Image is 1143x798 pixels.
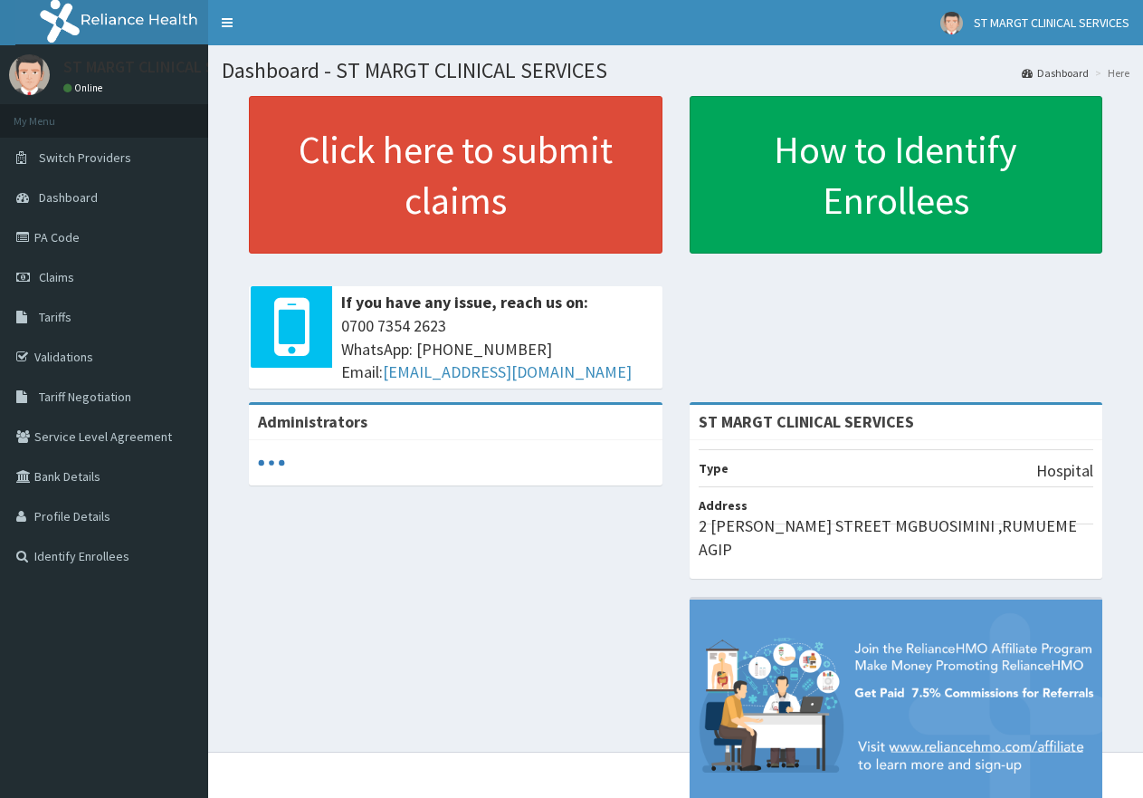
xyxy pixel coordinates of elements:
[249,96,662,254] a: Click here to submit claims
[1022,65,1089,81] a: Dashboard
[39,389,131,405] span: Tariff Negotiation
[699,411,914,432] strong: ST MARGT CLINICAL SERVICES
[222,59,1129,82] h1: Dashboard - ST MARGT CLINICAL SERVICES
[39,189,98,206] span: Dashboard
[63,59,271,75] p: ST MARGT CLINICAL SERVICES
[940,12,963,34] img: User Image
[39,269,74,285] span: Claims
[63,82,107,94] a: Online
[1036,459,1093,483] p: Hospital
[39,149,131,166] span: Switch Providers
[341,292,588,312] b: If you have any issue, reach us on:
[699,514,1094,561] p: 2 [PERSON_NAME] STREET MGBUOSIMINI ,RUMUEME AGIP
[690,96,1103,254] a: How to Identify Enrollees
[341,314,653,384] span: 0700 7354 2623 WhatsApp: [PHONE_NUMBER] Email:
[258,411,367,432] b: Administrators
[699,460,729,476] b: Type
[258,449,285,476] svg: audio-loading
[1091,65,1129,81] li: Here
[9,54,50,95] img: User Image
[383,361,632,382] a: [EMAIL_ADDRESS][DOMAIN_NAME]
[699,497,748,514] b: Address
[39,309,71,325] span: Tariffs
[974,14,1129,31] span: ST MARGT CLINICAL SERVICES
